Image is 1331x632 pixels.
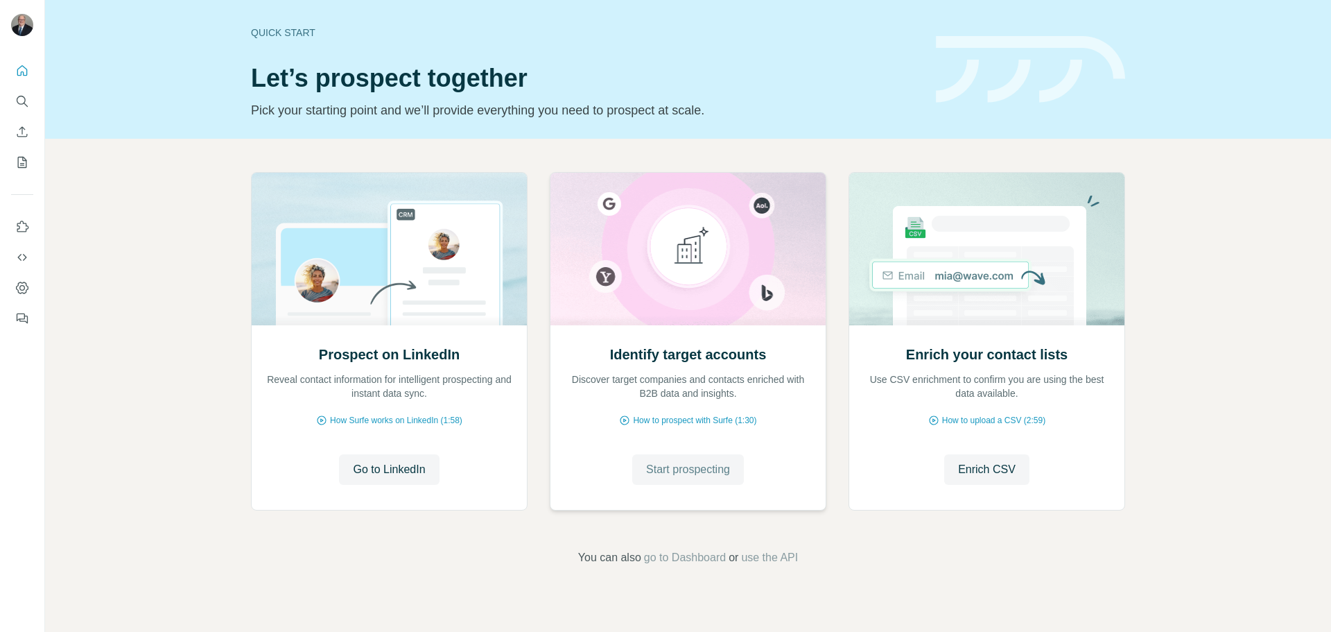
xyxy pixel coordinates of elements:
[11,245,33,270] button: Use Surfe API
[942,414,1045,427] span: How to upload a CSV (2:59)
[644,549,726,566] button: go to Dashboard
[11,14,33,36] img: Avatar
[564,373,812,400] p: Discover target companies and contacts enriched with B2B data and insights.
[251,26,919,40] div: Quick start
[353,461,425,478] span: Go to LinkedIn
[610,345,767,364] h2: Identify target accounts
[11,214,33,239] button: Use Surfe on LinkedIn
[863,373,1111,400] p: Use CSV enrichment to confirm you are using the best data available.
[266,373,513,400] p: Reveal contact information for intelligent prospecting and instant data sync.
[944,454,1029,485] button: Enrich CSV
[729,549,738,566] span: or
[11,119,33,144] button: Enrich CSV
[849,173,1125,325] img: Enrich your contact lists
[251,101,919,120] p: Pick your starting point and we’ll provide everything you need to prospect at scale.
[632,454,744,485] button: Start prospecting
[741,549,798,566] button: use the API
[251,173,528,325] img: Prospect on LinkedIn
[550,173,826,325] img: Identify target accounts
[11,306,33,331] button: Feedback
[339,454,439,485] button: Go to LinkedIn
[11,89,33,114] button: Search
[11,275,33,300] button: Dashboard
[251,65,919,92] h1: Let’s prospect together
[11,58,33,83] button: Quick start
[633,414,756,427] span: How to prospect with Surfe (1:30)
[958,461,1016,478] span: Enrich CSV
[319,345,460,364] h2: Prospect on LinkedIn
[936,36,1125,103] img: banner
[646,461,730,478] span: Start prospecting
[906,345,1068,364] h2: Enrich your contact lists
[578,549,641,566] span: You can also
[330,414,462,427] span: How Surfe works on LinkedIn (1:58)
[11,150,33,175] button: My lists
